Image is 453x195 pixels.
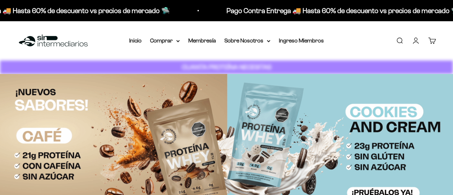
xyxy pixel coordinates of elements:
[129,38,142,44] a: Inicio
[150,36,180,45] summary: Comprar
[182,63,271,71] strong: CUANTA PROTEÍNA NECESITAS
[188,38,216,44] a: Membresía
[224,36,270,45] summary: Sobre Nosotros
[279,38,324,44] a: Ingreso Miembros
